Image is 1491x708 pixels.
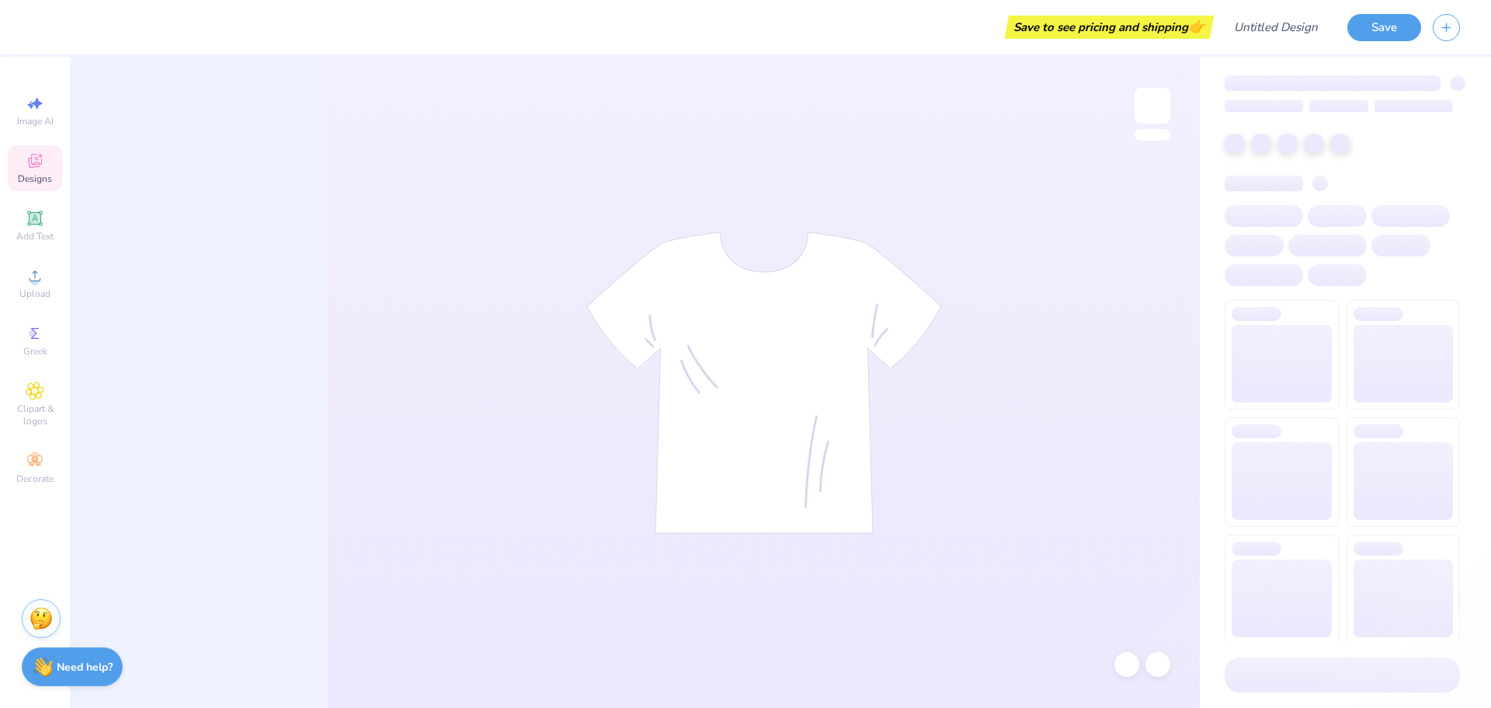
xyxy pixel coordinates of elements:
button: Save [1347,14,1421,41]
span: Image AI [17,115,54,127]
span: Upload [19,288,50,300]
strong: Need help? [57,660,113,675]
img: tee-skeleton.svg [586,232,942,534]
div: Save to see pricing and shipping [1009,16,1210,39]
span: Clipart & logos [8,403,62,427]
span: 👉 [1188,17,1205,36]
span: Add Text [16,230,54,242]
span: Decorate [16,473,54,485]
span: Designs [18,173,52,185]
input: Untitled Design [1222,12,1336,43]
span: Greek [23,345,47,357]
